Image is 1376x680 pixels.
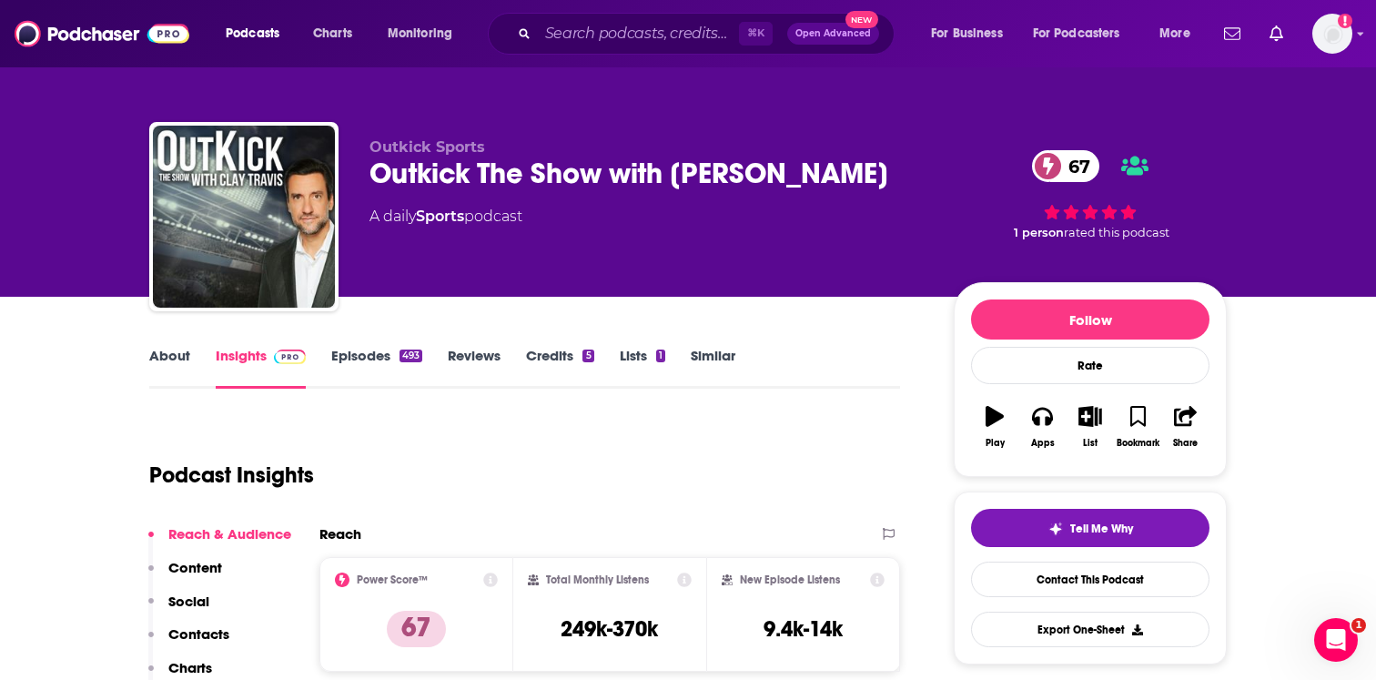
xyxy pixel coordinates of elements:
h3: 9.4k-14k [764,615,843,643]
a: Show notifications dropdown [1262,18,1290,49]
div: Share [1173,438,1198,449]
img: tell me why sparkle [1048,522,1063,536]
h2: New Episode Listens [740,573,840,586]
button: Play [971,394,1018,460]
span: Tell Me Why [1070,522,1133,536]
a: 67 [1032,150,1099,182]
a: Episodes493 [331,347,422,389]
a: Lists1 [620,347,665,389]
div: Bookmark [1117,438,1159,449]
button: Show profile menu [1312,14,1352,54]
button: Follow [971,299,1209,340]
p: Contacts [168,625,229,643]
button: tell me why sparkleTell Me Why [971,509,1209,547]
div: Search podcasts, credits, & more... [505,13,912,55]
h3: 249k-370k [561,615,658,643]
button: open menu [1021,19,1147,48]
p: Content [168,559,222,576]
div: 1 [656,350,665,362]
button: Export One-Sheet [971,612,1209,647]
div: List [1083,438,1098,449]
a: Contact This Podcast [971,562,1209,597]
svg: Email not verified [1338,14,1352,28]
span: 1 person [1014,226,1064,239]
a: Sports [416,208,464,225]
div: Play [986,438,1005,449]
span: Podcasts [226,21,279,46]
button: Social [148,593,209,626]
img: User Profile [1312,14,1352,54]
h2: Total Monthly Listens [546,573,649,586]
button: open menu [375,19,476,48]
a: Charts [301,19,363,48]
a: Show notifications dropdown [1217,18,1248,49]
h1: Podcast Insights [149,462,314,489]
span: rated this podcast [1064,226,1169,239]
span: Monitoring [388,21,452,46]
img: Podchaser - Follow, Share and Rate Podcasts [15,16,189,51]
p: Charts [168,659,212,676]
button: Apps [1018,394,1066,460]
span: New [845,11,878,28]
span: 67 [1050,150,1099,182]
span: 1 [1351,618,1366,633]
div: 67 1 personrated this podcast [954,138,1227,251]
iframe: Intercom live chat [1314,618,1358,662]
h2: Power Score™ [357,573,428,586]
button: Open AdvancedNew [787,23,879,45]
span: For Podcasters [1033,21,1120,46]
img: Outkick The Show with Clay Travis [153,126,335,308]
img: Podchaser Pro [274,350,306,364]
button: open menu [213,19,303,48]
button: open menu [918,19,1026,48]
span: Charts [313,21,352,46]
a: Credits5 [526,347,593,389]
div: Rate [971,347,1209,384]
button: Bookmark [1114,394,1161,460]
button: Share [1162,394,1209,460]
a: Reviews [448,347,501,389]
a: Similar [691,347,735,389]
h2: Reach [319,525,361,543]
div: 493 [400,350,422,362]
div: 5 [582,350,593,362]
span: For Business [931,21,1003,46]
button: open menu [1147,19,1213,48]
div: Apps [1031,438,1055,449]
div: A daily podcast [369,206,522,228]
span: More [1159,21,1190,46]
p: Social [168,593,209,610]
span: Open Advanced [795,29,871,38]
button: List [1067,394,1114,460]
button: Reach & Audience [148,525,291,559]
button: Content [148,559,222,593]
a: About [149,347,190,389]
p: Reach & Audience [168,525,291,543]
span: Outkick Sports [369,138,485,156]
button: Contacts [148,625,229,659]
p: 67 [387,611,446,647]
a: InsightsPodchaser Pro [216,347,306,389]
input: Search podcasts, credits, & more... [538,19,739,48]
span: ⌘ K [739,22,773,46]
span: Logged in as EllaRoseMurphy [1312,14,1352,54]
